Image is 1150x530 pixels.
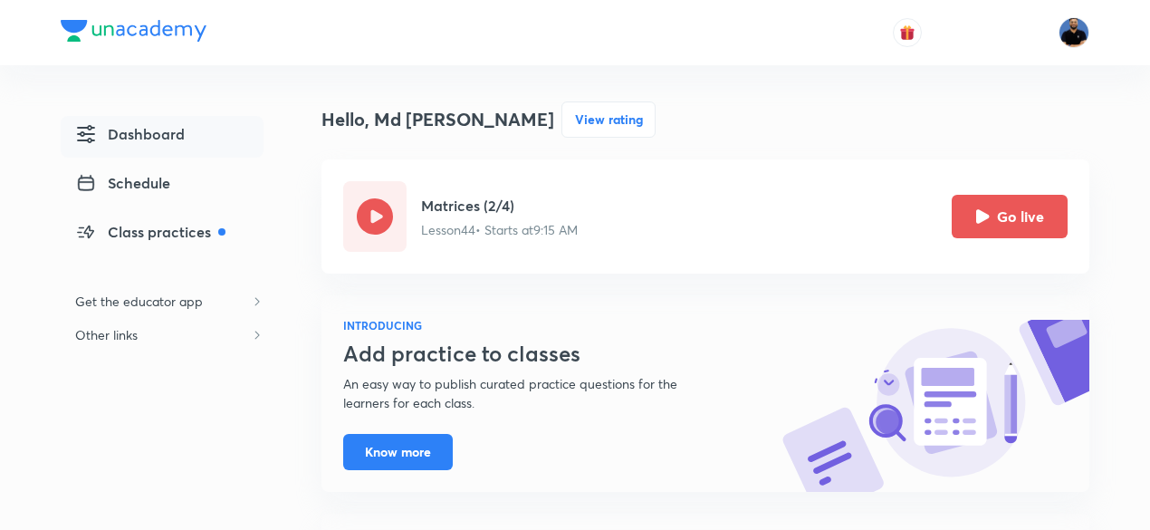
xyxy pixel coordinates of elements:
[421,195,578,217] h5: Matrices (2/4)
[893,18,922,47] button: avatar
[75,172,170,194] span: Schedule
[61,165,264,207] a: Schedule
[952,195,1068,238] button: Go live
[343,434,453,470] button: Know more
[61,20,206,46] a: Company Logo
[1059,17,1089,48] img: Md Afroj
[899,24,915,41] img: avatar
[75,221,225,243] span: Class practices
[343,317,722,333] h6: INTRODUCING
[61,318,152,352] h6: Other links
[421,220,578,239] p: Lesson 44 • Starts at 9:15 AM
[61,214,264,255] a: Class practices
[61,20,206,42] img: Company Logo
[75,123,185,145] span: Dashboard
[781,320,1089,492] img: know-more
[343,374,722,412] p: An easy way to publish curated practice questions for the learners for each class.
[343,341,722,367] h3: Add practice to classes
[321,106,554,133] h4: Hello, Md [PERSON_NAME]
[61,284,217,318] h6: Get the educator app
[61,116,264,158] a: Dashboard
[561,101,656,138] button: View rating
